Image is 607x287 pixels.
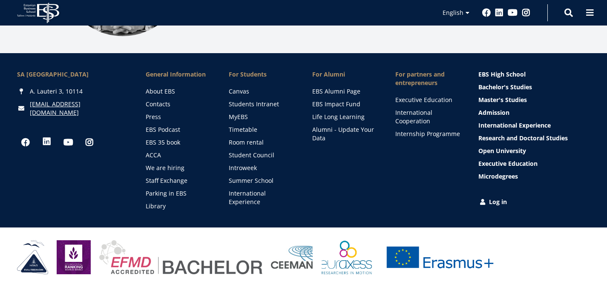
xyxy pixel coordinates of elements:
a: Introweek [229,164,295,172]
a: EBS 35 book [146,138,212,147]
a: [EMAIL_ADDRESS][DOMAIN_NAME] [30,100,129,117]
a: Summer School [229,176,295,185]
a: Linkedin [38,133,55,150]
a: Timetable [229,125,295,134]
a: Alumni - Update Your Data [312,125,378,142]
a: Youtube [508,9,518,17]
a: Youtube [60,134,77,151]
a: International Experience [478,121,590,130]
span: General Information [146,70,212,79]
a: Press [146,113,212,121]
a: Log in [478,198,590,206]
a: Staff Exchange [146,176,212,185]
span: For Alumni [312,70,378,79]
a: Executive Education [395,96,461,104]
div: A. Lauteri 3, 10114 [17,87,129,96]
a: Room rental [229,138,295,147]
a: International Experience [229,189,295,206]
a: Open University [478,147,590,155]
img: Eduniversal [57,240,91,274]
a: Research and Doctoral Studies [478,134,590,142]
a: Executive Education [478,159,590,168]
a: Contacts [146,100,212,108]
img: Erasmus+ [380,240,500,274]
a: Microdegrees [478,172,590,181]
a: Bachelor's Studies [478,83,590,91]
a: Canvas [229,87,295,96]
a: International Cooperation [395,108,461,125]
a: EBS Podcast [146,125,212,134]
a: Students Intranet [229,100,295,108]
img: EFMD [99,240,262,274]
a: Admission [478,108,590,117]
a: Master's Studies [478,96,590,104]
a: Instagram [522,9,530,17]
a: Library [146,202,212,210]
a: EBS High School [478,70,590,79]
img: EURAXESS [322,240,372,274]
a: For Students [229,70,295,79]
span: For partners and entrepreneurs [395,70,461,87]
a: Student Council [229,151,295,159]
a: EBS Alumni Page [312,87,378,96]
a: Internship Programme [395,130,461,138]
a: Parking in EBS [146,189,212,198]
a: About EBS [146,87,212,96]
a: We are hiring [146,164,212,172]
a: MyEBS [229,113,295,121]
a: EBS Impact Fund [312,100,378,108]
div: SA [GEOGRAPHIC_DATA] [17,70,129,79]
a: ACCA [146,151,212,159]
a: Facebook [482,9,491,17]
a: Erasmus + [380,240,500,274]
img: Ceeman [271,246,313,269]
a: Facebook [17,134,34,151]
a: Linkedin [495,9,503,17]
a: Instagram [81,134,98,151]
a: Life Long Learning [312,113,378,121]
img: HAKA [17,240,48,274]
